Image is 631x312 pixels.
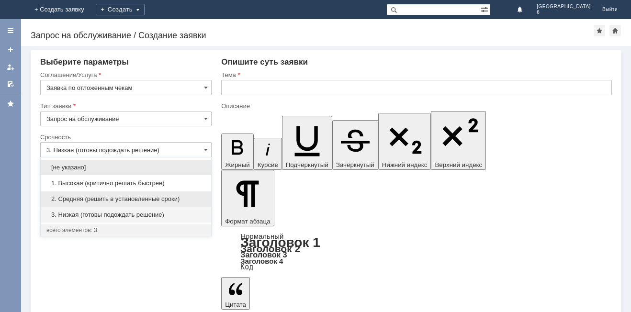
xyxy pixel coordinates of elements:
[221,277,250,310] button: Цитата
[435,161,482,168] span: Верхний индекс
[3,77,18,92] a: Мои согласования
[40,57,129,67] span: Выберите параметры
[221,170,274,226] button: Формат абзаца
[31,31,594,40] div: Запрос на обслуживание / Создание заявки
[221,57,308,67] span: Опишите суть заявки
[225,161,250,168] span: Жирный
[46,164,205,171] span: [не указано]
[46,179,205,187] span: 1. Высокая (критично решить быстрее)
[378,113,431,170] button: Нижний индекс
[240,232,283,240] a: Нормальный
[225,301,246,308] span: Цитата
[46,226,205,234] div: всего элементов: 3
[40,134,210,140] div: Срочность
[481,4,490,13] span: Расширенный поиск
[40,103,210,109] div: Тип заявки
[221,233,612,270] div: Формат абзаца
[3,42,18,57] a: Создать заявку
[40,72,210,78] div: Соглашение/Услуга
[258,161,278,168] span: Курсив
[609,25,621,36] div: Сделать домашней страницей
[282,116,332,170] button: Подчеркнутый
[336,161,374,168] span: Зачеркнутый
[221,134,254,170] button: Жирный
[332,120,378,170] button: Зачеркнутый
[254,138,282,170] button: Курсив
[240,263,253,271] a: Код
[3,59,18,75] a: Мои заявки
[537,10,591,15] span: 6
[240,243,300,254] a: Заголовок 2
[240,257,283,265] a: Заголовок 4
[225,218,270,225] span: Формат абзаца
[221,72,610,78] div: Тема
[46,211,205,219] span: 3. Низкая (готовы подождать решение)
[96,4,145,15] div: Создать
[240,250,287,259] a: Заголовок 3
[382,161,428,168] span: Нижний индекс
[594,25,605,36] div: Добавить в избранное
[46,195,205,203] span: 2. Средняя (решить в установленные сроки)
[221,103,610,109] div: Описание
[286,161,328,168] span: Подчеркнутый
[537,4,591,10] span: [GEOGRAPHIC_DATA]
[240,235,320,250] a: Заголовок 1
[431,111,486,170] button: Верхний индекс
